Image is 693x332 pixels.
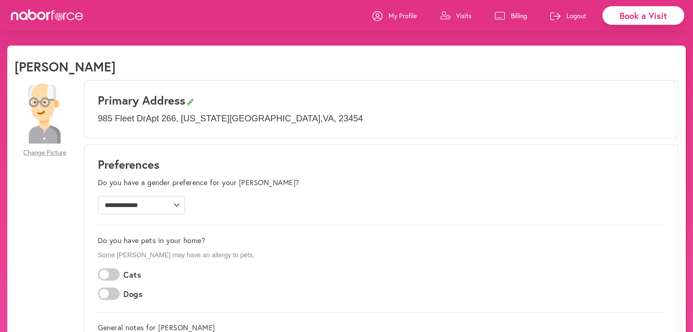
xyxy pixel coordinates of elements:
[98,157,664,171] h1: Preferences
[15,83,75,144] img: 28479a6084c73c1d882b58007db4b51f.png
[495,5,527,27] a: Billing
[602,6,684,25] div: Book a Visit
[98,236,205,245] label: Do you have pets in your home?
[511,11,527,20] p: Billing
[15,59,116,74] h1: [PERSON_NAME]
[23,149,66,157] span: Change Picture
[123,270,141,280] label: Cats
[98,251,664,259] p: Some [PERSON_NAME] may have an allergy to pets.
[98,323,215,332] label: General notes for [PERSON_NAME]
[440,5,471,27] a: Visits
[373,5,417,27] a: My Profile
[389,11,417,20] p: My Profile
[98,178,299,187] label: Do you have a gender preference for your [PERSON_NAME]?
[123,289,143,299] label: Dogs
[550,5,586,27] a: Logout
[456,11,471,20] p: Visits
[98,113,664,124] p: 985 Fleet Dr Apt 266 , [US_STATE][GEOGRAPHIC_DATA] , VA , 23454
[98,93,664,107] h3: Primary Address
[566,11,586,20] p: Logout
